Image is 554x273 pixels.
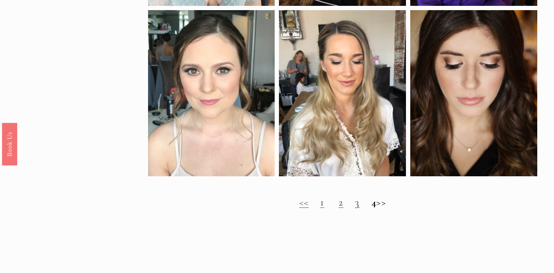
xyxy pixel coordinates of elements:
[339,196,343,209] a: 2
[355,196,360,209] a: 3
[148,196,538,209] h2: >>
[299,196,309,209] a: <<
[2,123,17,165] a: Book Us
[371,196,376,209] strong: 4
[320,196,324,209] a: 1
